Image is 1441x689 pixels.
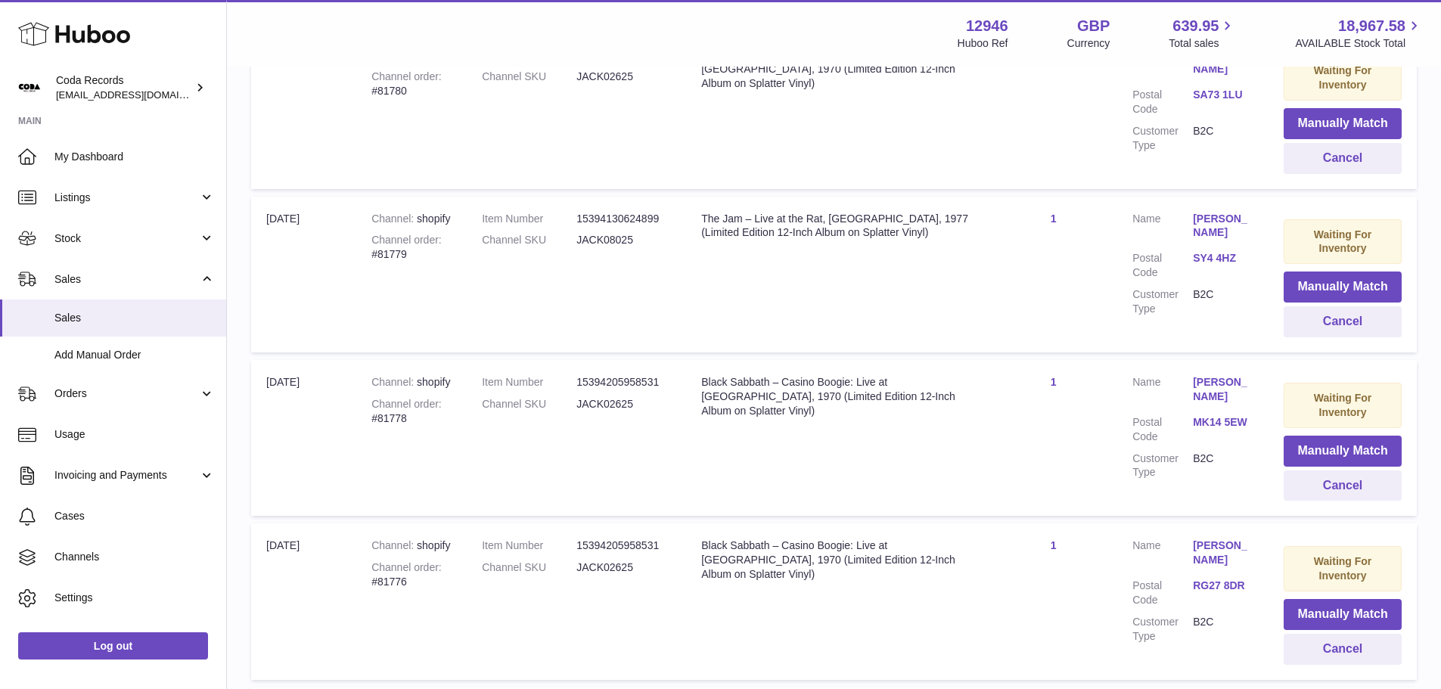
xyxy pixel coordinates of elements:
dt: Postal Code [1132,579,1193,607]
dt: Postal Code [1132,88,1193,116]
dt: Channel SKU [482,233,576,247]
a: 18,967.58 AVAILABLE Stock Total [1295,16,1423,51]
img: haz@pcatmedia.com [18,76,41,99]
div: The Jam – Live at the Rat, [GEOGRAPHIC_DATA], 1977 (Limited Edition 12-Inch Album on Splatter Vinyl) [701,212,974,241]
a: RG27 8DR [1193,579,1253,593]
button: Manually Match [1284,436,1402,467]
dt: Item Number [482,212,576,226]
dd: B2C [1193,452,1253,480]
span: 18,967.58 [1338,16,1405,36]
span: Add Manual Order [54,348,215,362]
dt: Channel SKU [482,70,576,84]
a: SA73 1LU [1193,88,1253,102]
dd: B2C [1193,287,1253,316]
div: shopify [371,375,452,390]
div: Huboo Ref [958,36,1008,51]
span: Usage [54,427,215,442]
strong: Channel order [371,561,442,573]
a: SY4 4HZ [1193,251,1253,265]
span: Invoicing and Payments [54,468,199,483]
a: 1 [1051,539,1057,551]
span: Settings [54,591,215,605]
dt: Name [1132,538,1193,571]
dt: Postal Code [1132,251,1193,280]
a: Log out [18,632,208,660]
td: [DATE] [251,33,356,188]
button: Manually Match [1284,272,1402,303]
dt: Customer Type [1132,287,1193,316]
span: My Dashboard [54,150,215,164]
dt: Channel SKU [482,560,576,575]
span: Cases [54,509,215,523]
dt: Item Number [482,538,576,553]
dt: Customer Type [1132,615,1193,644]
div: Currency [1067,36,1110,51]
span: [EMAIL_ADDRESS][DOMAIN_NAME] [56,88,222,101]
strong: Waiting For Inventory [1314,228,1371,255]
strong: Channel [371,539,417,551]
div: Black Sabbath – Casino Boogie: Live at [GEOGRAPHIC_DATA], 1970 (Limited Edition 12-Inch Album on ... [701,538,974,582]
a: 1 [1051,213,1057,225]
button: Manually Match [1284,599,1402,630]
dd: JACK02625 [576,397,671,411]
strong: Channel order [371,234,442,246]
dd: B2C [1193,615,1253,644]
span: Total sales [1169,36,1236,51]
a: [PERSON_NAME] [1193,538,1253,567]
dt: Item Number [482,375,576,390]
dd: JACK08025 [576,233,671,247]
div: #81776 [371,560,452,589]
td: [DATE] [251,360,356,516]
strong: GBP [1077,16,1110,36]
span: Stock [54,231,199,246]
div: #81780 [371,70,452,98]
strong: Channel [371,213,417,225]
a: 639.95 Total sales [1169,16,1236,51]
a: 1 [1051,376,1057,388]
a: MK14 5EW [1193,415,1253,430]
strong: Waiting For Inventory [1314,392,1371,418]
dd: 15394205958531 [576,375,671,390]
dd: 15394130624899 [576,212,671,226]
dt: Channel SKU [482,397,576,411]
div: Coda Records [56,73,192,102]
button: Cancel [1284,143,1402,174]
strong: Channel [371,376,417,388]
dt: Name [1132,375,1193,408]
div: shopify [371,212,452,226]
span: Sales [54,311,215,325]
dd: JACK02625 [576,560,671,575]
span: Sales [54,272,199,287]
dt: Postal Code [1132,415,1193,444]
span: Orders [54,386,199,401]
span: 639.95 [1172,16,1219,36]
span: AVAILABLE Stock Total [1295,36,1423,51]
button: Cancel [1284,306,1402,337]
span: Listings [54,191,199,205]
dd: B2C [1193,124,1253,153]
td: [DATE] [251,523,356,679]
strong: 12946 [966,16,1008,36]
strong: Channel order [371,398,442,410]
button: Cancel [1284,470,1402,501]
div: shopify [371,538,452,553]
strong: Waiting For Inventory [1314,555,1371,582]
a: [PERSON_NAME] [1193,212,1253,241]
dt: Customer Type [1132,124,1193,153]
strong: Channel order [371,70,442,82]
div: #81779 [371,233,452,262]
a: [PERSON_NAME] [1193,375,1253,404]
div: Black Sabbath – Casino Boogie: Live at [GEOGRAPHIC_DATA], 1970 (Limited Edition 12-Inch Album on ... [701,375,974,418]
dt: Customer Type [1132,452,1193,480]
button: Cancel [1284,634,1402,665]
dd: 15394205958531 [576,538,671,553]
dd: JACK02625 [576,70,671,84]
span: Channels [54,550,215,564]
td: [DATE] [251,197,356,352]
button: Manually Match [1284,108,1402,139]
dt: Name [1132,212,1193,244]
div: Black Sabbath – Casino Boogie: Live at [GEOGRAPHIC_DATA], 1970 (Limited Edition 12-Inch Album on ... [701,48,974,91]
div: #81778 [371,397,452,426]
